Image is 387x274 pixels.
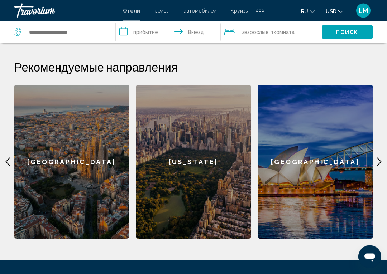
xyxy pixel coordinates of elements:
[322,25,373,39] button: Поиск
[326,9,336,14] span: USD
[116,21,221,43] button: Check in and out dates
[336,30,359,35] span: Поиск
[301,6,315,16] button: Change language
[14,4,116,18] a: Travorium
[244,29,269,35] span: Взрослые
[14,85,129,239] a: [GEOGRAPHIC_DATA]
[274,29,295,35] span: Комната
[154,8,169,14] a: рейсы
[14,60,373,74] h2: Рекомендуемые направления
[258,85,373,239] a: [GEOGRAPHIC_DATA]
[269,27,295,37] span: , 1
[354,3,373,18] button: User Menu
[256,5,264,16] button: Extra navigation items
[242,27,269,37] span: 2
[123,8,140,14] a: Отели
[136,85,251,239] a: [US_STATE]
[221,21,322,43] button: Travelers: 2 adults, 0 children
[301,9,308,14] span: ru
[231,8,249,14] a: Круизы
[326,6,343,16] button: Change currency
[184,8,216,14] a: автомобилей
[359,7,368,14] span: LM
[358,245,381,268] iframe: Button to launch messaging window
